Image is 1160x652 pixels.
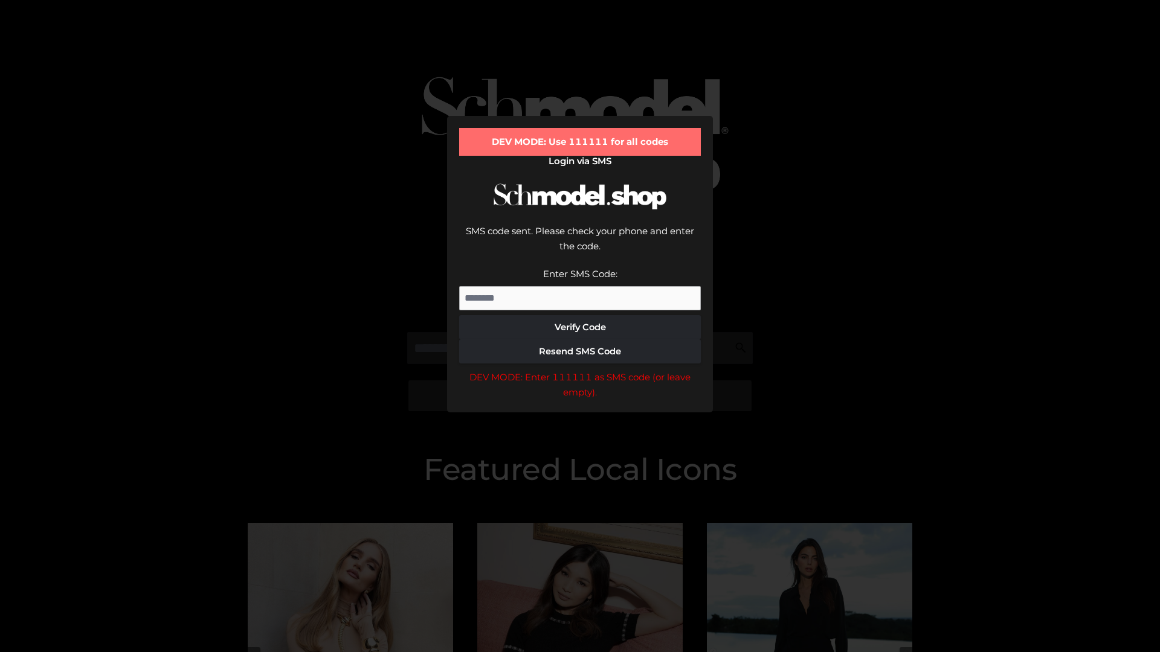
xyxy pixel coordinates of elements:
[543,268,617,280] label: Enter SMS Code:
[459,369,701,400] div: DEV MODE: Enter 111111 as SMS code (or leave empty).
[459,339,701,363] button: Resend SMS Code
[459,315,701,339] button: Verify Code
[459,156,701,167] h2: Login via SMS
[459,223,701,266] div: SMS code sent. Please check your phone and enter the code.
[459,128,701,156] div: DEV MODE: Use 111111 for all codes
[489,173,671,220] img: Schmodel Logo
